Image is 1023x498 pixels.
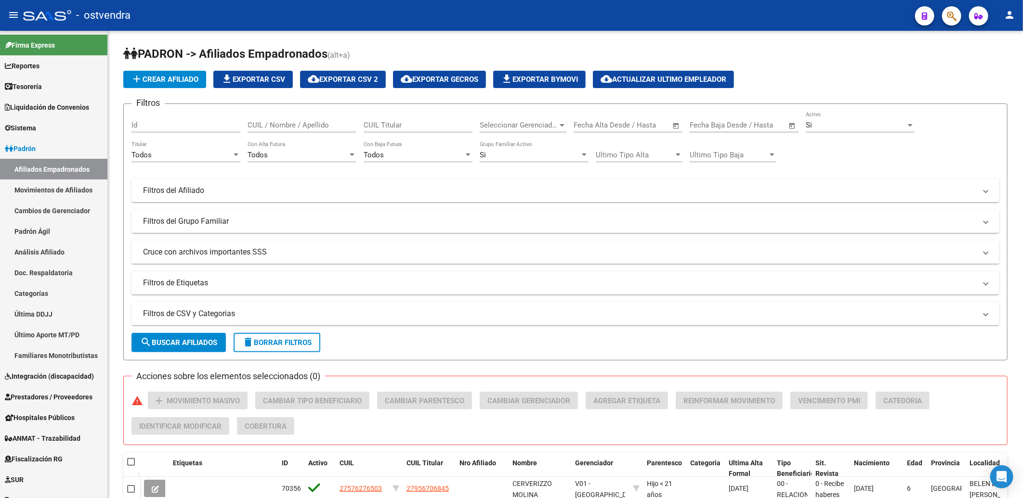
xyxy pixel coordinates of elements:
span: Parentesco [647,459,682,467]
span: Categoria [883,396,922,405]
span: Reportes [5,61,39,71]
span: Ultima Alta Formal [729,459,763,478]
button: Crear Afiliado [123,71,206,88]
button: Reinformar Movimiento [676,392,783,409]
span: - ostvendra [76,5,131,26]
button: Buscar Afiliados [131,333,226,352]
span: Reinformar Movimiento [683,396,775,405]
mat-panel-title: Cruce con archivos importantes SSS [143,247,976,257]
span: ANMAT - Trazabilidad [5,433,80,444]
input: End date [730,121,776,129]
mat-icon: cloud_download [401,73,412,85]
span: Borrar Filtros [242,338,312,347]
span: Provincia [931,459,960,467]
mat-icon: search [140,336,152,348]
datatable-header-cell: Nro Afiliado [456,453,509,485]
button: Cobertura [237,417,294,435]
span: SUR [5,474,24,485]
datatable-header-cell: Localidad [966,453,1004,485]
button: Agregar Etiqueta [586,392,668,409]
input: Start date [574,121,605,129]
h3: Acciones sobre los elementos seleccionados (0) [131,370,325,383]
span: Exportar CSV [221,75,285,84]
span: Padrón [5,143,36,154]
datatable-header-cell: Categoria [686,453,725,485]
span: Etiquetas [173,459,202,467]
span: CUIL Titular [407,459,443,467]
span: Edad [907,459,922,467]
span: 6 [907,485,911,492]
span: Exportar CSV 2 [308,75,378,84]
span: (alt+a) [328,51,350,60]
span: Exportar GECROS [401,75,478,84]
mat-icon: cloud_download [601,73,612,85]
mat-icon: warning [131,395,143,407]
span: [GEOGRAPHIC_DATA] [931,485,996,492]
span: Agregar Etiqueta [593,396,660,405]
datatable-header-cell: Nombre [509,453,571,485]
span: Liquidación de Convenios [5,102,89,113]
span: Todos [364,151,384,159]
button: Open calendar [787,120,798,131]
mat-panel-title: Filtros de CSV y Categorias [143,308,976,319]
span: Activo [308,459,328,467]
span: Movimiento Masivo [167,396,240,405]
input: Start date [690,121,721,129]
datatable-header-cell: Provincia [927,453,966,485]
button: Movimiento Masivo [148,392,248,409]
datatable-header-cell: ID [278,453,304,485]
mat-icon: person [1004,9,1015,21]
button: Categoria [876,392,930,409]
mat-expansion-panel-header: Filtros de CSV y Categorias [131,302,999,325]
span: 27956706845 [407,485,449,492]
span: PADRON -> Afiliados Empadronados [123,47,328,61]
div: [DATE] [729,483,769,494]
mat-icon: delete [242,336,254,348]
span: Prestadores / Proveedores [5,392,92,402]
datatable-header-cell: CUIL Titular [403,453,456,485]
mat-panel-title: Filtros de Etiquetas [143,278,976,288]
span: Integración (discapacidad) [5,371,94,382]
span: 27576276503 [340,485,382,492]
datatable-header-cell: Activo [304,453,336,485]
datatable-header-cell: Etiquetas [169,453,278,485]
button: Exportar CSV 2 [300,71,386,88]
mat-expansion-panel-header: Filtros de Etiquetas [131,271,999,294]
datatable-header-cell: Ultima Alta Formal [725,453,773,485]
span: Sit. Revista [815,459,839,478]
mat-expansion-panel-header: Filtros del Afiliado [131,179,999,202]
span: Cobertura [245,422,287,431]
span: Buscar Afiliados [140,338,217,347]
button: Exportar Bymovi [493,71,586,88]
span: Cambiar Tipo Beneficiario [263,396,362,405]
mat-icon: add [131,73,143,85]
span: Ultimo Tipo Baja [690,151,768,159]
mat-icon: file_download [221,73,233,85]
span: Tipo Beneficiario [777,459,814,478]
span: Nacimiento [854,459,890,467]
button: Exportar CSV [213,71,293,88]
datatable-header-cell: Gerenciador [571,453,629,485]
input: End date [614,121,660,129]
button: Open calendar [671,120,682,131]
span: Categoria [690,459,721,467]
datatable-header-cell: Parentesco [643,453,686,485]
span: Sistema [5,123,36,133]
span: Ultimo Tipo Alta [596,151,674,159]
span: Gerenciador [575,459,613,467]
span: Todos [131,151,152,159]
span: Fiscalización RG [5,454,63,464]
button: Cambiar Parentesco [377,392,472,409]
span: Seleccionar Gerenciador [480,121,558,129]
span: Crear Afiliado [131,75,198,84]
button: Cambiar Tipo Beneficiario [255,392,369,409]
h3: Filtros [131,96,165,110]
span: Tesorería [5,81,42,92]
span: Todos [248,151,268,159]
button: Exportar GECROS [393,71,486,88]
button: Cambiar Gerenciador [480,392,578,409]
datatable-header-cell: CUIL [336,453,389,485]
datatable-header-cell: Sit. Revista [812,453,850,485]
mat-icon: add [153,395,165,407]
mat-icon: cloud_download [308,73,319,85]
